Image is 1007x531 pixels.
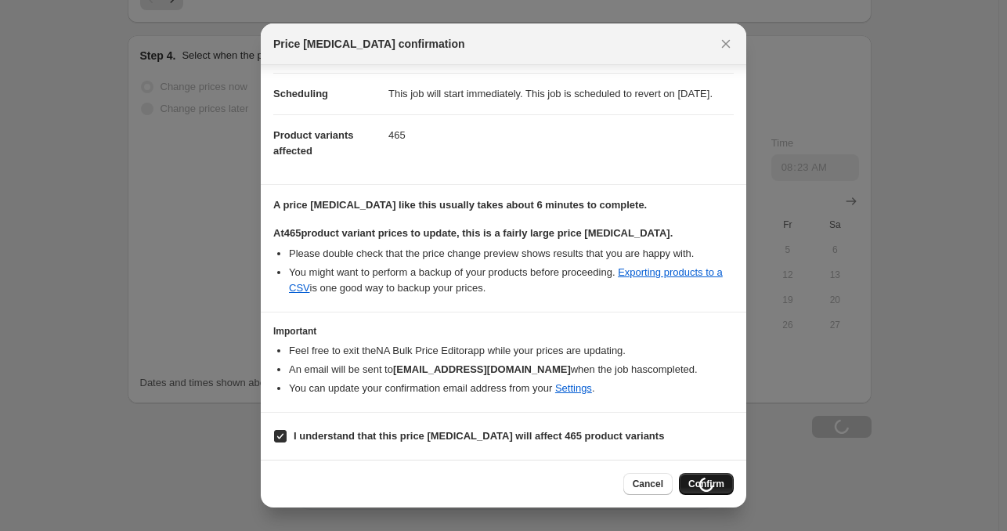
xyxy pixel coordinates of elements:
b: A price [MEDICAL_DATA] like this usually takes about 6 minutes to complete. [273,199,647,211]
li: Feel free to exit the NA Bulk Price Editor app while your prices are updating. [289,343,734,359]
b: At 465 product variant prices to update, this is a fairly large price [MEDICAL_DATA]. [273,227,673,239]
span: Price [MEDICAL_DATA] confirmation [273,36,465,52]
button: Cancel [623,473,673,495]
dd: 465 [388,114,734,156]
span: Cancel [633,478,663,490]
span: Product variants affected [273,129,354,157]
a: Settings [555,382,592,394]
li: Please double check that the price change preview shows results that you are happy with. [289,246,734,262]
a: Exporting products to a CSV [289,266,723,294]
b: [EMAIL_ADDRESS][DOMAIN_NAME] [393,363,571,375]
b: I understand that this price [MEDICAL_DATA] will affect 465 product variants [294,430,664,442]
li: You might want to perform a backup of your products before proceeding. is one good way to backup ... [289,265,734,296]
dd: This job will start immediately. This job is scheduled to revert on [DATE]. [388,73,734,114]
li: You can update your confirmation email address from your . [289,381,734,396]
h3: Important [273,325,734,338]
span: Scheduling [273,88,328,99]
li: An email will be sent to when the job has completed . [289,362,734,377]
button: Close [715,33,737,55]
